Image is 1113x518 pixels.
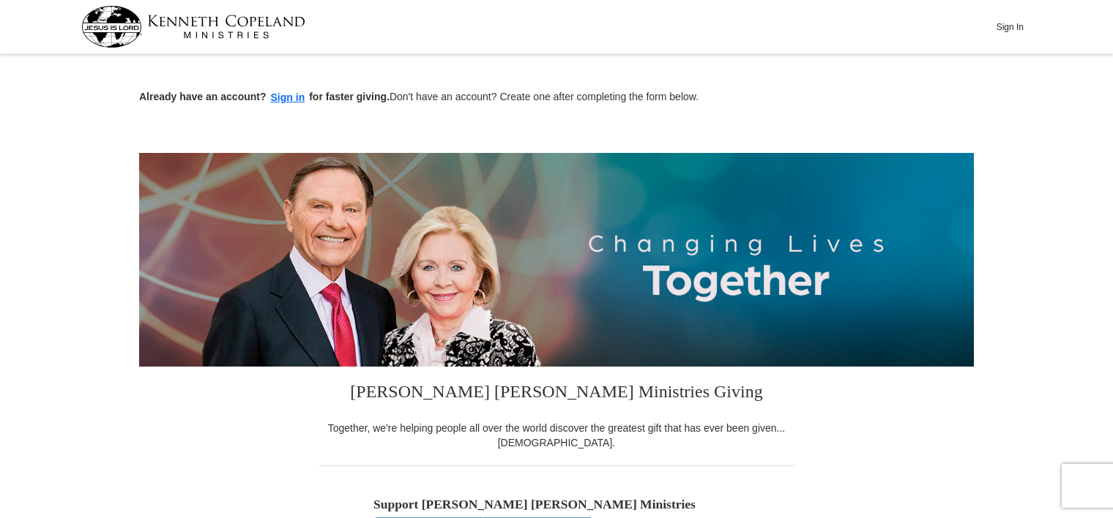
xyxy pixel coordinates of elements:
[373,497,740,512] h5: Support [PERSON_NAME] [PERSON_NAME] Ministries
[267,89,310,106] button: Sign in
[81,6,305,48] img: kcm-header-logo.svg
[139,91,390,102] strong: Already have an account? for faster giving.
[139,89,974,106] p: Don't have an account? Create one after completing the form below.
[319,421,794,450] div: Together, we're helping people all over the world discover the greatest gift that has ever been g...
[319,367,794,421] h3: [PERSON_NAME] [PERSON_NAME] Ministries Giving
[988,15,1032,38] button: Sign In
